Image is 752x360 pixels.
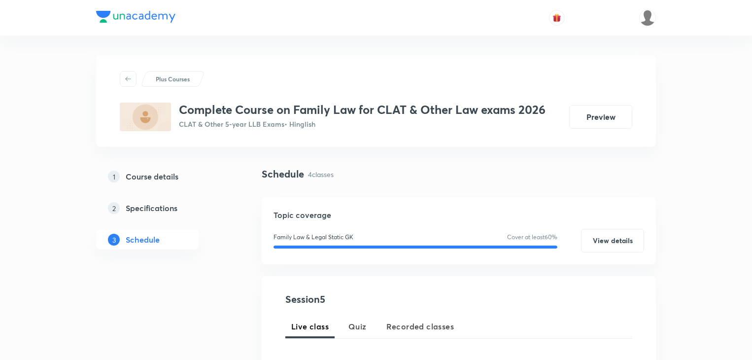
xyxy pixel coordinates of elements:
p: Family Law & Legal Static GK [273,233,353,242]
p: Plus Courses [156,74,190,83]
button: View details [581,229,644,252]
h5: Schedule [126,234,160,246]
p: 1 [108,171,120,182]
h3: Complete Course on Family Law for CLAT & Other Law exams 2026 [179,103,546,117]
h5: Course details [126,171,178,182]
p: CLAT & Other 5-year LLB Exams • Hinglish [179,119,546,129]
img: Company Logo [96,11,175,23]
span: Quiz [348,321,367,332]
button: avatar [549,10,565,26]
img: avatar [552,13,561,22]
a: 2Specifications [96,198,230,218]
a: 1Course details [96,167,230,186]
p: 2 [108,202,120,214]
button: Preview [569,105,632,129]
img: 5E067227-2533-423F-AC6D-C5A711C1D3EF_plus.png [120,103,171,131]
h5: Specifications [126,202,177,214]
span: Recorded classes [386,321,454,332]
p: 3 [108,234,120,246]
h5: Topic coverage [273,209,644,221]
p: 4 classes [308,169,334,180]
p: Cover at least 60 % [507,233,557,242]
span: Live class [291,321,329,332]
h4: Schedule [262,167,304,181]
img: sejal [639,9,656,26]
h4: Session 5 [285,292,465,307]
a: Company Logo [96,11,175,25]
